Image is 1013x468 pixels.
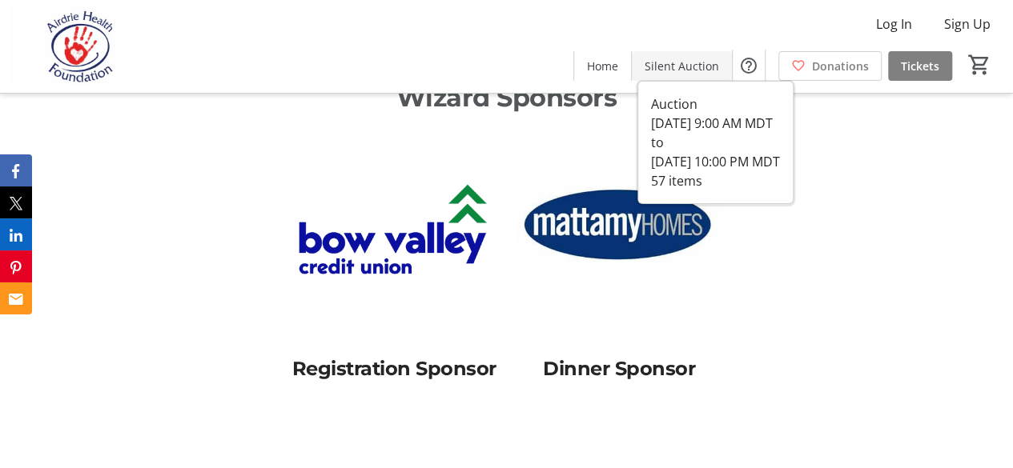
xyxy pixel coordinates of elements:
button: Sign Up [931,11,1003,37]
div: Auction [651,94,780,114]
div: to [651,133,780,152]
span: Home [587,58,618,74]
p: Wizard Sponsors [179,78,834,117]
div: [DATE] 9:00 AM MDT [651,114,780,133]
span: Tickets [901,58,939,74]
a: Donations [778,51,882,81]
a: Tickets [888,51,952,81]
img: Airdrie Health Foundation's Logo [10,6,152,86]
button: Cart [965,50,994,79]
img: <p>Registration Sponsor</p> logo [291,130,496,335]
span: Log In [876,14,912,34]
p: Dinner Sponsor [516,354,722,383]
span: Silent Auction [645,58,719,74]
img: <p>Dinner Sponsor</p> logo [516,130,722,335]
div: 57 items [651,171,780,190]
button: Help [733,50,765,82]
p: Registration Sponsor [291,354,496,383]
span: Sign Up [944,14,991,34]
a: Home [574,51,631,81]
a: Silent Auction [632,51,732,81]
span: Donations [812,58,869,74]
div: [DATE] 10:00 PM MDT [651,152,780,171]
button: Log In [863,11,925,37]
